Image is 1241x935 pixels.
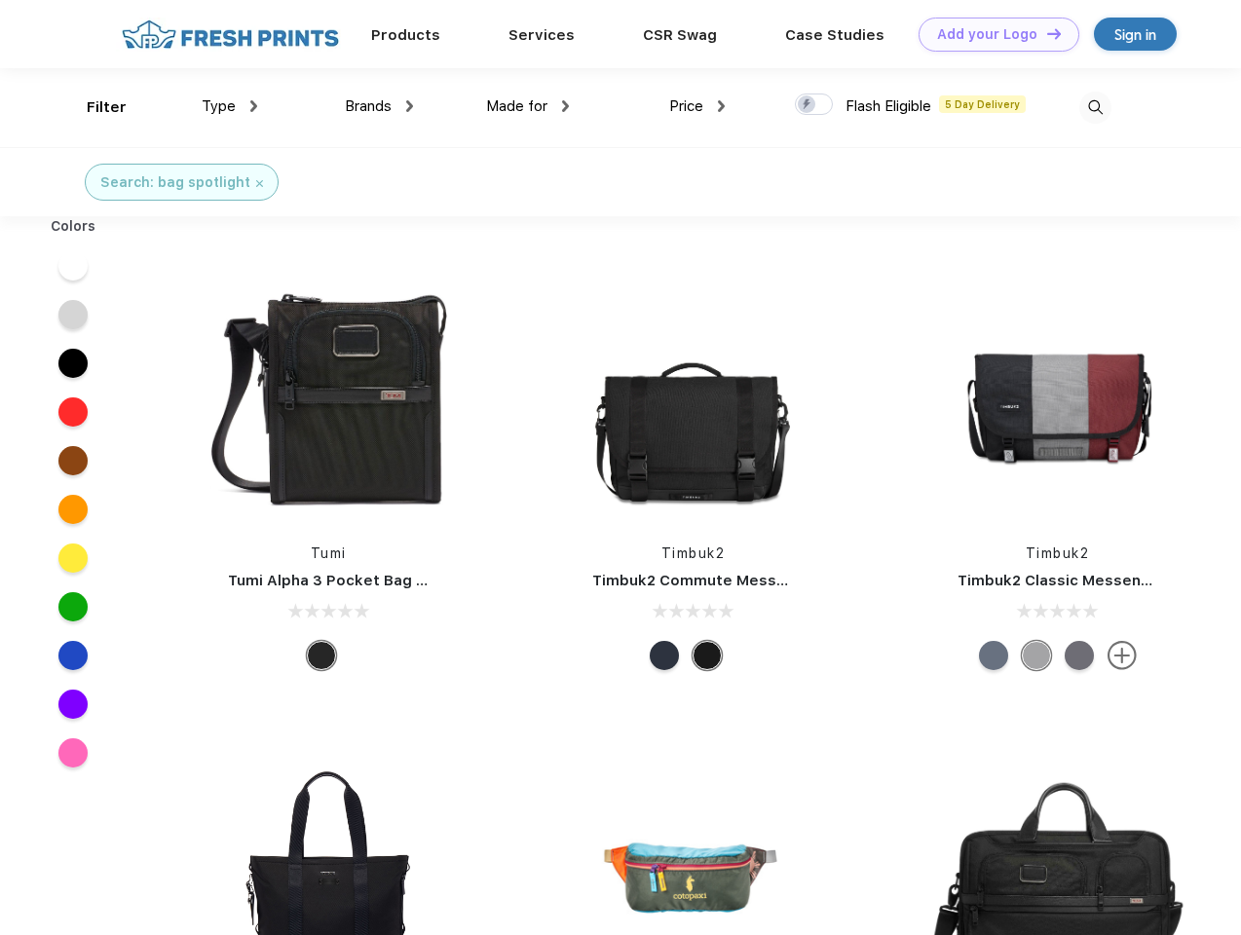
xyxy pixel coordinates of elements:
[116,18,345,52] img: fo%20logo%202.webp
[1094,18,1177,51] a: Sign in
[939,95,1026,113] span: 5 Day Delivery
[307,641,336,670] div: Black
[563,265,822,524] img: func=resize&h=266
[87,96,127,119] div: Filter
[1026,545,1090,561] a: Timbuk2
[256,180,263,187] img: filter_cancel.svg
[846,97,931,115] span: Flash Eligible
[1079,92,1111,124] img: desktop_search.svg
[202,97,236,115] span: Type
[100,172,250,193] div: Search: bag spotlight
[1114,23,1156,46] div: Sign in
[486,97,547,115] span: Made for
[228,572,456,589] a: Tumi Alpha 3 Pocket Bag Small
[958,572,1199,589] a: Timbuk2 Classic Messenger Bag
[36,216,111,237] div: Colors
[928,265,1187,524] img: func=resize&h=266
[199,265,458,524] img: func=resize&h=266
[718,100,725,112] img: dropdown.png
[250,100,257,112] img: dropdown.png
[345,97,392,115] span: Brands
[1022,641,1051,670] div: Eco Rind Pop
[1108,641,1137,670] img: more.svg
[311,545,347,561] a: Tumi
[669,97,703,115] span: Price
[592,572,853,589] a: Timbuk2 Commute Messenger Bag
[371,26,440,44] a: Products
[937,26,1037,43] div: Add your Logo
[693,641,722,670] div: Eco Black
[562,100,569,112] img: dropdown.png
[1047,28,1061,39] img: DT
[406,100,413,112] img: dropdown.png
[979,641,1008,670] div: Eco Lightbeam
[1065,641,1094,670] div: Eco Army Pop
[661,545,726,561] a: Timbuk2
[650,641,679,670] div: Eco Nautical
